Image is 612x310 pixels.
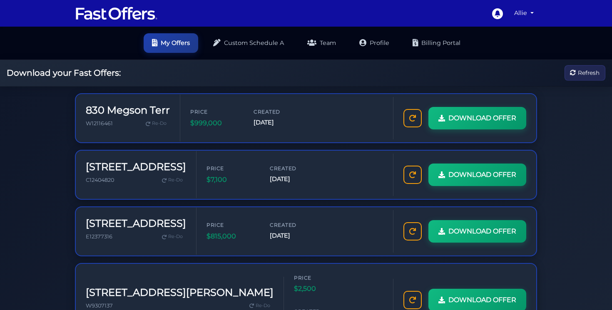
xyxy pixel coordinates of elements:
span: [DATE] [254,118,304,127]
span: $815,000 [206,231,256,242]
a: DOWNLOAD OFFER [428,220,526,243]
span: DOWNLOAD OFFER [448,113,516,124]
span: Price [206,221,256,229]
span: DOWNLOAD OFFER [448,226,516,237]
span: Price [190,108,240,116]
span: DOWNLOAD OFFER [448,295,516,305]
span: Re-Do [152,120,167,127]
a: Allie [511,5,537,21]
a: Profile [351,33,398,53]
span: Created [254,108,304,116]
span: C12404820 [86,177,114,183]
a: Billing Portal [404,33,469,53]
a: Team [299,33,344,53]
a: My Offers [144,33,198,53]
a: DOWNLOAD OFFER [428,107,526,129]
button: Refresh [565,65,605,81]
a: DOWNLOAD OFFER [428,164,526,186]
span: W9307137 [86,303,113,309]
span: E12377316 [86,233,112,240]
span: Price [206,164,256,172]
h3: 830 Megson Terr [86,104,170,117]
span: $999,000 [190,118,240,129]
span: Re-Do [168,176,183,184]
span: $2,500 [294,283,344,294]
span: DOWNLOAD OFFER [448,169,516,180]
a: Custom Schedule A [205,33,292,53]
span: Created [270,221,320,229]
span: Re-Do [256,302,270,310]
span: $7,100 [206,174,256,185]
span: [DATE] [270,174,320,184]
h2: Download your Fast Offers: [7,68,121,78]
h3: [STREET_ADDRESS] [86,218,186,230]
h3: [STREET_ADDRESS][PERSON_NAME] [86,287,274,299]
span: [DATE] [270,231,320,241]
a: Re-Do [142,118,170,129]
a: Re-Do [159,175,186,186]
h3: [STREET_ADDRESS] [86,161,186,173]
a: Re-Do [159,231,186,242]
span: Price [294,274,344,282]
span: W12116461 [86,120,113,126]
span: Re-Do [168,233,183,241]
span: Created [270,164,320,172]
span: Refresh [578,68,600,77]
